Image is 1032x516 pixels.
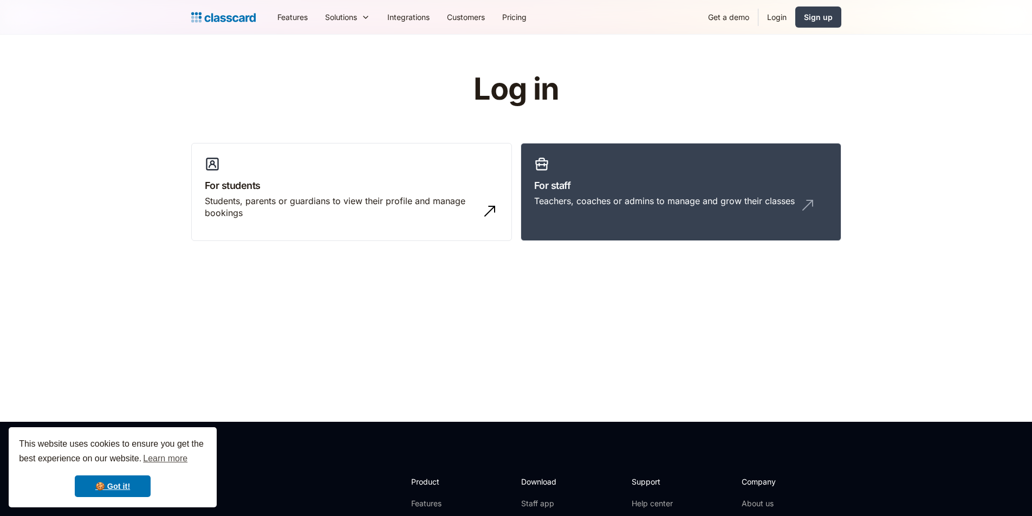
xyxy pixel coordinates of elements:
[325,11,357,23] div: Solutions
[804,11,833,23] div: Sign up
[344,73,688,106] h1: Log in
[379,5,438,29] a: Integrations
[316,5,379,29] div: Solutions
[534,195,795,207] div: Teachers, coaches or admins to manage and grow their classes
[742,476,814,487] h2: Company
[191,143,512,241] a: For studentsStudents, parents or guardians to view their profile and manage bookings
[141,450,189,467] a: learn more about cookies
[521,498,566,509] a: Staff app
[205,178,498,193] h3: For students
[521,143,841,241] a: For staffTeachers, coaches or admins to manage and grow their classes
[494,5,535,29] a: Pricing
[411,476,469,487] h2: Product
[19,437,206,467] span: This website uses cookies to ensure you get the best experience on our website.
[632,476,676,487] h2: Support
[75,475,151,497] a: dismiss cookie message
[205,195,477,219] div: Students, parents or guardians to view their profile and manage bookings
[699,5,758,29] a: Get a demo
[269,5,316,29] a: Features
[411,498,469,509] a: Features
[191,10,256,25] a: home
[438,5,494,29] a: Customers
[742,498,814,509] a: About us
[632,498,676,509] a: Help center
[521,476,566,487] h2: Download
[795,6,841,28] a: Sign up
[9,427,217,507] div: cookieconsent
[534,178,828,193] h3: For staff
[758,5,795,29] a: Login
